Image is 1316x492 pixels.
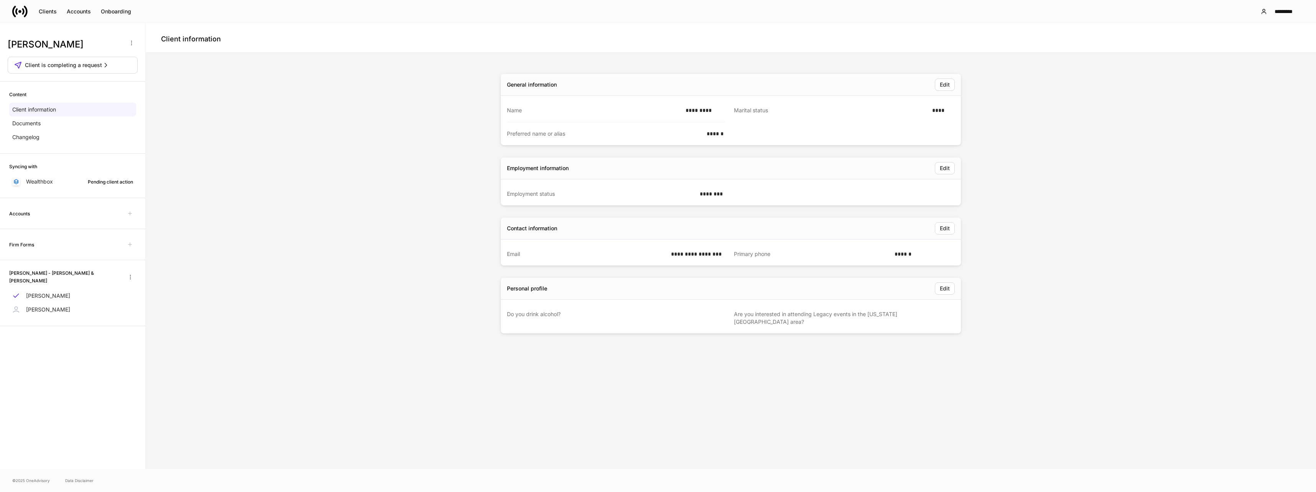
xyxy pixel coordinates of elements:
[9,289,136,303] a: [PERSON_NAME]
[124,238,136,251] span: Unavailable with outstanding requests for information
[96,5,136,18] button: Onboarding
[9,210,30,217] h6: Accounts
[62,5,96,18] button: Accounts
[9,269,118,284] h6: [PERSON_NAME] - [PERSON_NAME] & [PERSON_NAME]
[39,8,57,15] div: Clients
[507,225,557,232] div: Contact information
[9,303,136,317] a: [PERSON_NAME]
[124,207,136,220] span: Unavailable with outstanding requests for information
[940,81,950,89] div: Edit
[65,477,94,484] a: Data Disclaimer
[9,130,136,144] a: Changelog
[34,5,62,18] button: Clients
[507,310,720,326] div: Do you drink alcohol?
[507,190,695,198] div: Employment status
[9,103,136,116] a: Client information
[734,107,928,115] div: Marital status
[935,282,955,295] button: Edit
[67,8,91,15] div: Accounts
[734,250,890,258] div: Primary phone
[734,310,947,326] div: Are you interested in attending Legacy events in the [US_STATE][GEOGRAPHIC_DATA] area?
[507,107,681,114] div: Name
[9,91,26,98] h6: Content
[8,57,138,74] button: Client is completing a request
[12,477,50,484] span: © 2025 OneAdvisory
[507,285,547,292] div: Personal profile
[935,162,955,174] button: Edit
[26,306,70,313] p: [PERSON_NAME]
[12,133,39,141] p: Changelog
[26,292,70,300] p: [PERSON_NAME]
[8,38,122,51] h3: [PERSON_NAME]
[26,178,53,185] p: Wealthbox
[940,225,950,232] div: Edit
[507,130,702,138] div: Preferred name or alias
[25,61,102,69] span: Client is completing a request
[935,222,955,235] button: Edit
[9,241,34,248] h6: Firm Forms
[101,8,131,15] div: Onboarding
[507,250,666,258] div: Email
[9,163,37,170] h6: Syncing with
[940,164,950,172] div: Edit
[9,175,136,189] a: WealthboxPending client action
[9,116,136,130] a: Documents
[940,285,950,292] div: Edit
[161,34,221,44] h4: Client information
[88,178,133,185] div: Pending client action
[507,81,557,89] div: General information
[935,79,955,91] button: Edit
[12,120,41,127] p: Documents
[507,164,569,172] div: Employment information
[12,106,56,113] p: Client information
